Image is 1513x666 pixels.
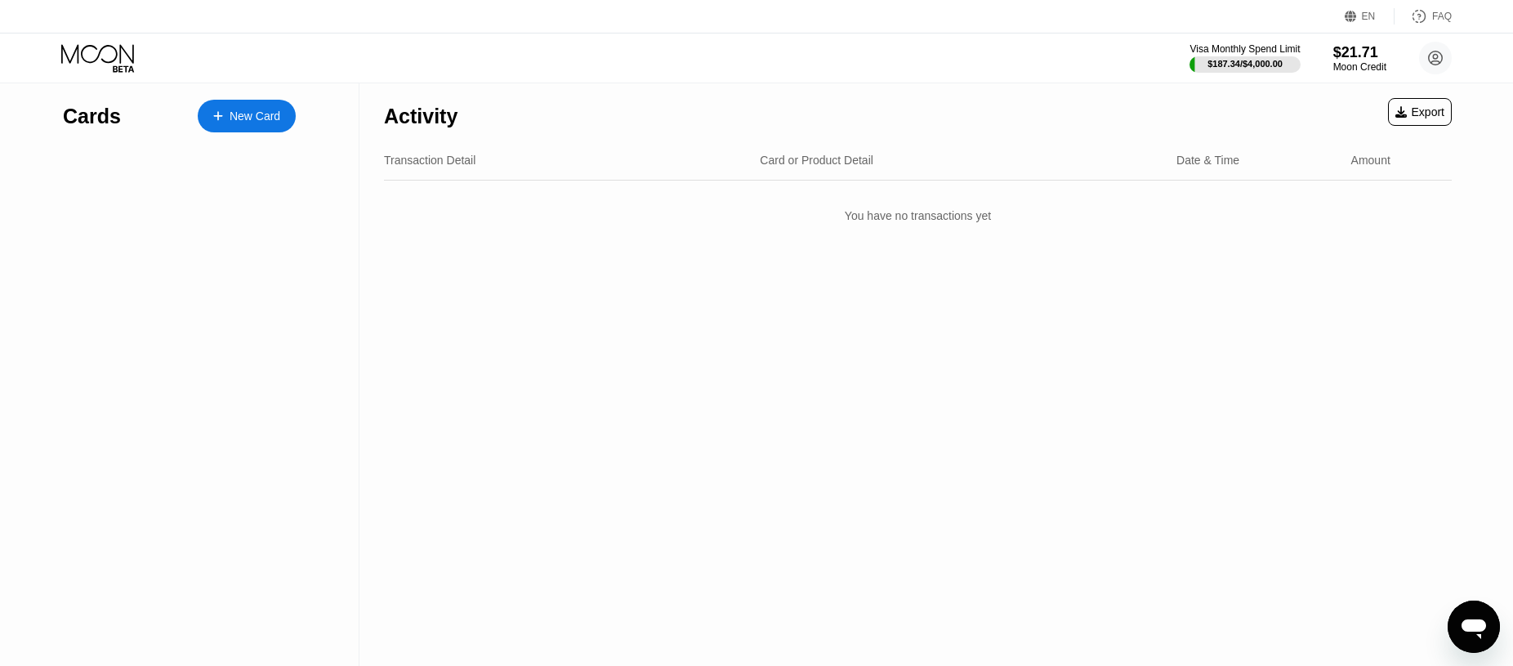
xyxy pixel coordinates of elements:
div: FAQ [1395,8,1452,25]
div: Card or Product Detail [760,154,873,167]
div: You have no transactions yet [384,193,1452,239]
div: Moon Credit [1333,61,1386,73]
div: EN [1362,11,1376,22]
div: Amount [1351,154,1390,167]
div: New Card [230,110,280,123]
div: FAQ [1432,11,1452,22]
div: Cards [63,105,121,128]
div: $187.34 / $4,000.00 [1207,59,1283,69]
div: Transaction Detail [384,154,475,167]
div: Date & Time [1176,154,1239,167]
div: $21.71 [1333,44,1386,61]
div: Export [1395,105,1444,118]
div: $21.71Moon Credit [1333,44,1386,73]
div: Visa Monthly Spend Limit$187.34/$4,000.00 [1189,43,1300,73]
div: Export [1388,98,1452,126]
div: New Card [198,100,296,132]
div: Activity [384,105,457,128]
div: EN [1345,8,1395,25]
div: Visa Monthly Spend Limit [1189,43,1300,55]
iframe: Schaltfläche zum Öffnen des Messaging-Fensters [1448,601,1500,653]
